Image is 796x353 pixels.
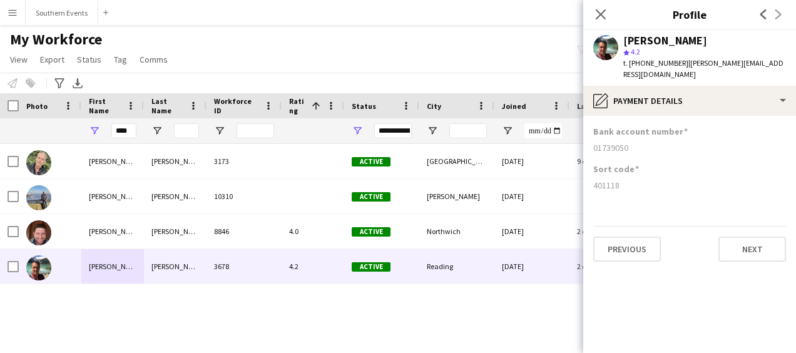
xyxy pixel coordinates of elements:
div: [PERSON_NAME] [144,214,207,248]
a: Comms [135,51,173,68]
input: Last Name Filter Input [174,123,199,138]
input: Workforce ID Filter Input [237,123,274,138]
div: [DATE] [494,144,569,178]
div: [DATE] [494,249,569,284]
button: Open Filter Menu [352,125,363,136]
button: Open Filter Menu [502,125,513,136]
input: City Filter Input [449,123,487,138]
div: 3678 [207,249,282,284]
div: [PERSON_NAME] [81,144,144,178]
div: [DATE] [494,179,569,213]
app-action-btn: Advanced filters [52,76,67,91]
span: Active [352,262,390,272]
div: Reading [419,249,494,284]
div: 01739050 [593,142,786,153]
button: Southern Events [26,1,98,25]
div: [DATE] [494,214,569,248]
span: Rating [289,96,307,115]
span: Active [352,157,390,166]
div: [PERSON_NAME] [419,179,494,213]
div: [PERSON_NAME] [81,214,144,248]
div: 4.0 [282,214,344,248]
span: 4.2 [631,47,640,56]
span: t. [PHONE_NUMBER] [623,58,688,68]
div: Payment details [583,86,796,116]
div: 2 days [569,249,645,284]
a: Tag [109,51,132,68]
h3: Sort code [593,163,639,175]
div: [PERSON_NAME] [81,249,144,284]
span: City [427,101,441,111]
span: Status [352,101,376,111]
a: Status [72,51,106,68]
div: [PERSON_NAME] [144,144,207,178]
span: Last Name [151,96,184,115]
img: Dave Raynes [26,185,51,210]
img: Dave Evans [26,150,51,175]
button: Previous [593,237,661,262]
button: Open Filter Menu [427,125,438,136]
button: Open Filter Menu [151,125,163,136]
button: Open Filter Menu [89,125,100,136]
app-action-btn: Export XLSX [70,76,85,91]
input: First Name Filter Input [111,123,136,138]
div: 4.2 [282,249,344,284]
div: [GEOGRAPHIC_DATA] [419,144,494,178]
div: 401118 [593,180,786,191]
button: Open Filter Menu [214,125,225,136]
span: Photo [26,101,48,111]
span: Export [40,54,64,65]
div: Northwich [419,214,494,248]
div: 10310 [207,179,282,213]
span: View [10,54,28,65]
h3: Bank account number [593,126,688,137]
div: [PERSON_NAME] [144,249,207,284]
button: Next [718,237,786,262]
div: [PERSON_NAME] [623,35,707,46]
div: [PERSON_NAME] [81,179,144,213]
div: 3173 [207,144,282,178]
span: Tag [114,54,127,65]
span: First Name [89,96,121,115]
span: Active [352,192,390,202]
h3: Profile [583,6,796,23]
span: Comms [140,54,168,65]
span: Workforce ID [214,96,259,115]
span: My Workforce [10,30,102,49]
div: 8846 [207,214,282,248]
span: Active [352,227,390,237]
div: [PERSON_NAME] [144,179,207,213]
span: Last job [577,101,605,111]
div: 9 days [569,144,645,178]
a: Export [35,51,69,68]
input: Joined Filter Input [524,123,562,138]
span: Status [77,54,101,65]
img: Dave Logan [26,220,51,245]
img: Dave Leakey [26,255,51,280]
span: | [PERSON_NAME][EMAIL_ADDRESS][DOMAIN_NAME] [623,58,783,79]
span: Joined [502,101,526,111]
div: 2 days [569,214,645,248]
a: View [5,51,33,68]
